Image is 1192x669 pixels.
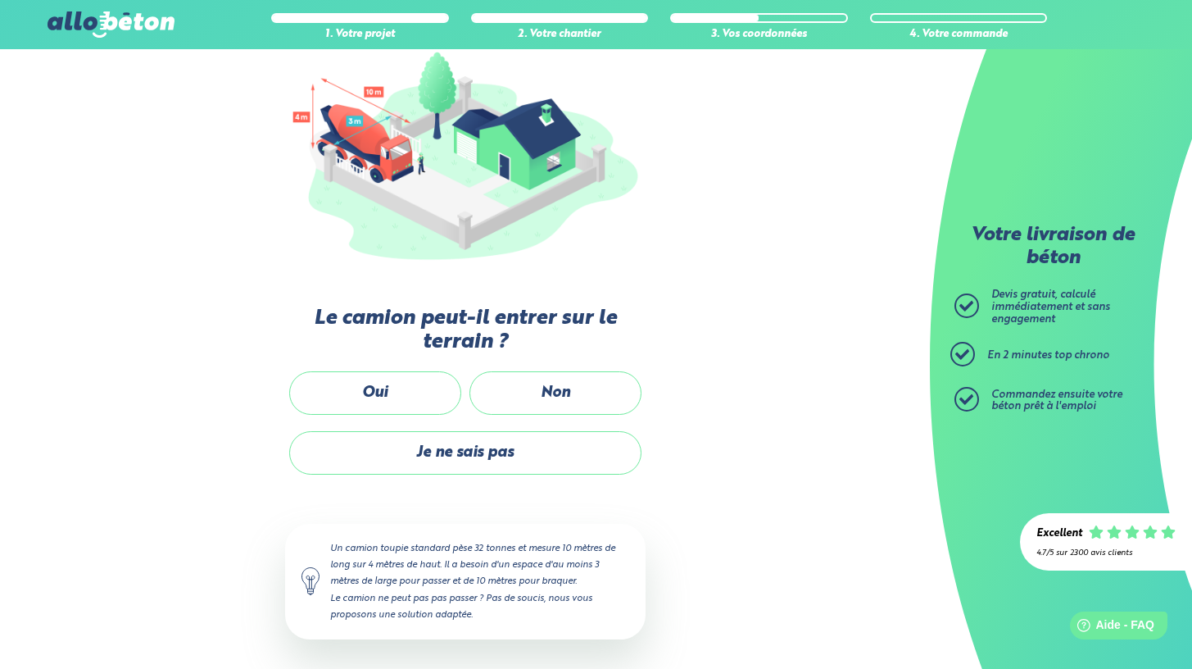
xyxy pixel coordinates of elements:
div: 4. Votre commande [870,29,1048,41]
img: allobéton [48,11,174,38]
div: Excellent [1036,528,1082,540]
p: Votre livraison de béton [959,225,1147,270]
span: Devis gratuit, calculé immédiatement et sans engagement [991,289,1110,324]
label: Je ne sais pas [289,431,641,475]
div: 3. Vos coordonnées [670,29,848,41]
label: Non [469,371,641,415]
label: Oui [289,371,461,415]
div: Un camion toupie standard pèse 32 tonnes et mesure 10 mètres de long sur 4 mètres de haut. Il a b... [285,524,646,639]
label: Le camion peut-il entrer sur le terrain ? [285,307,646,355]
span: Commandez ensuite votre béton prêt à l'emploi [991,389,1122,412]
span: En 2 minutes top chrono [987,350,1109,361]
div: 2. Votre chantier [471,29,649,41]
div: 1. Votre projet [271,29,449,41]
iframe: Help widget launcher [1046,605,1174,651]
div: 4.7/5 sur 2300 avis clients [1036,548,1176,557]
